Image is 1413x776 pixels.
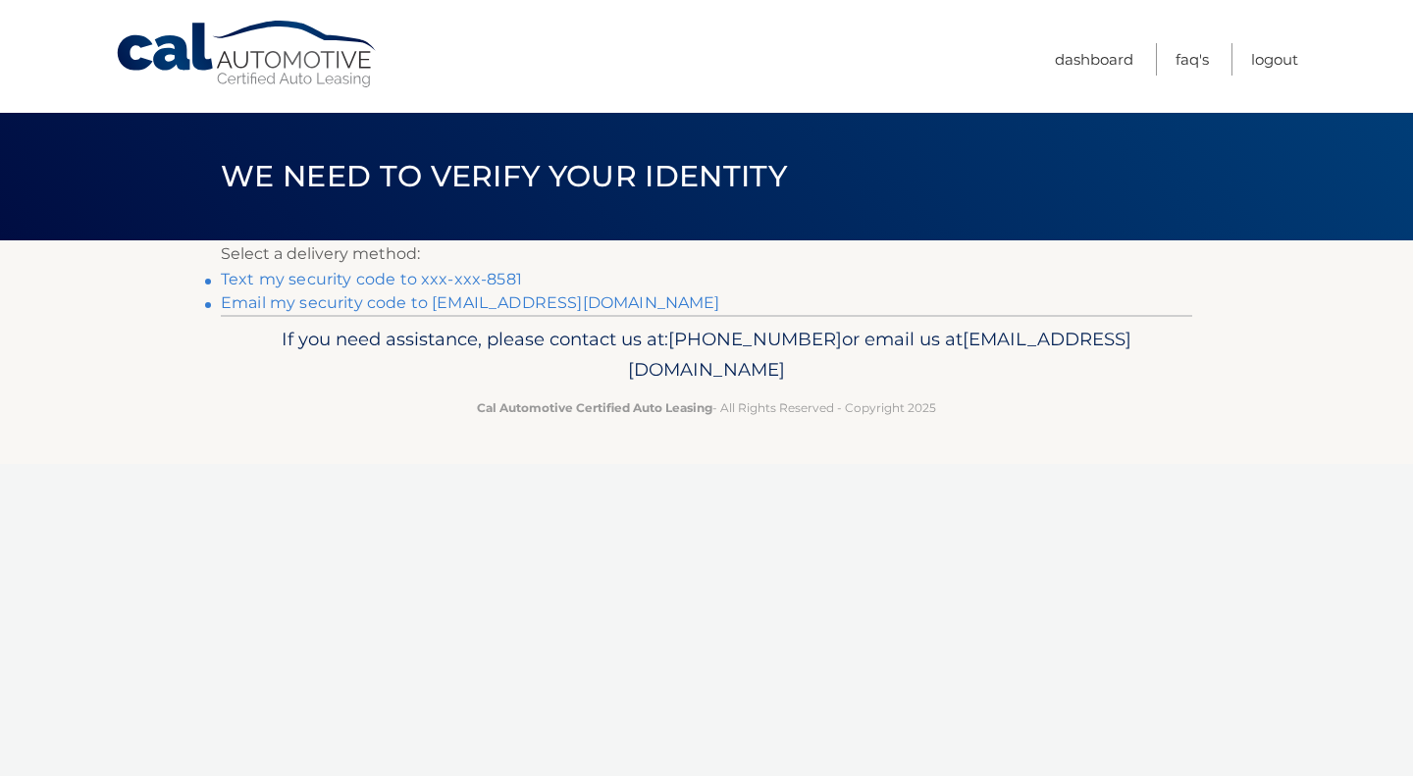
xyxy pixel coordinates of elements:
p: Select a delivery method: [221,240,1192,268]
p: If you need assistance, please contact us at: or email us at [234,324,1179,387]
a: FAQ's [1176,43,1209,76]
span: [PHONE_NUMBER] [668,328,842,350]
a: Cal Automotive [115,20,380,89]
a: Dashboard [1055,43,1133,76]
span: We need to verify your identity [221,158,787,194]
p: - All Rights Reserved - Copyright 2025 [234,397,1179,418]
strong: Cal Automotive Certified Auto Leasing [477,400,712,415]
a: Email my security code to [EMAIL_ADDRESS][DOMAIN_NAME] [221,293,720,312]
a: Logout [1251,43,1298,76]
a: Text my security code to xxx-xxx-8581 [221,270,522,288]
